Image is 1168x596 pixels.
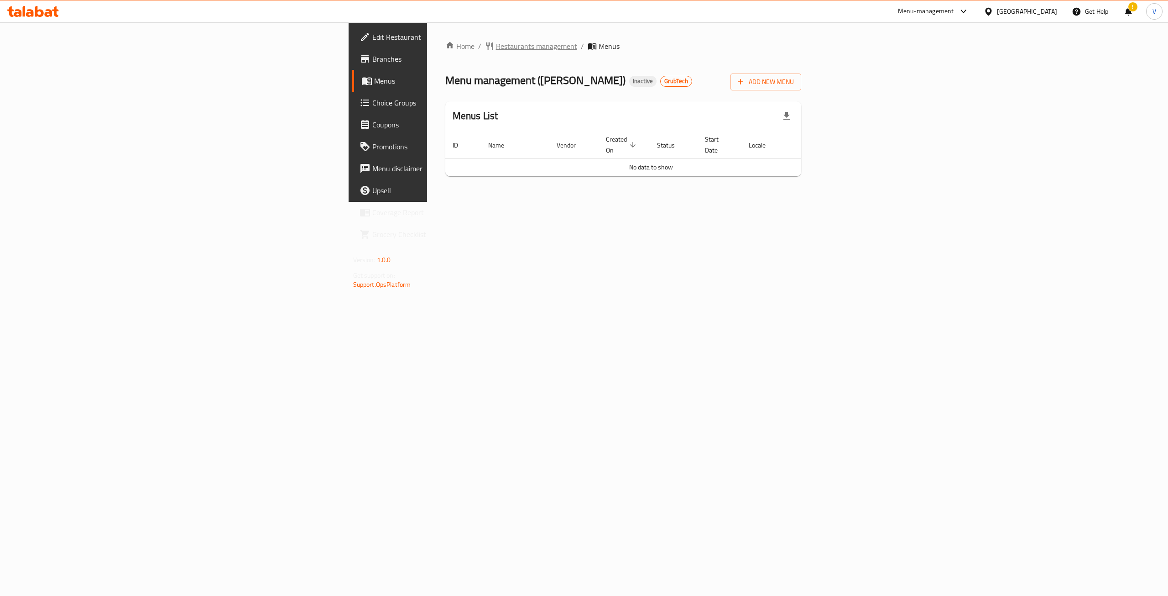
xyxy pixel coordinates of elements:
table: enhanced table [445,131,857,176]
span: V [1152,6,1156,16]
div: Menu-management [898,6,954,17]
span: Created On [606,134,639,156]
li: / [581,41,584,52]
span: Add New Menu [738,76,794,88]
span: Menu disclaimer [372,163,537,174]
span: Locale [749,140,777,151]
a: Choice Groups [352,92,544,114]
span: Menus [599,41,620,52]
span: Upsell [372,185,537,196]
span: Edit Restaurant [372,32,537,42]
a: Menu disclaimer [352,158,544,179]
span: Name [488,140,516,151]
a: Support.OpsPlatform [353,279,411,290]
span: No data to show [629,161,673,173]
div: Export file [776,105,798,127]
span: Version: [353,254,375,266]
span: Start Date [705,134,730,156]
a: Coverage Report [352,201,544,223]
a: Coupons [352,114,544,136]
h2: Menus List [453,109,498,123]
span: Get support on: [353,269,395,281]
a: Grocery Checklist [352,223,544,245]
span: Coupons [372,119,537,130]
th: Actions [788,131,857,159]
span: Promotions [372,141,537,152]
div: [GEOGRAPHIC_DATA] [997,6,1057,16]
span: Coverage Report [372,207,537,218]
span: Menu management ( [PERSON_NAME] ) [445,70,626,90]
span: Choice Groups [372,97,537,108]
span: 1.0.0 [377,254,391,266]
a: Edit Restaurant [352,26,544,48]
span: Status [657,140,687,151]
span: Inactive [629,77,657,85]
a: Upsell [352,179,544,201]
nav: breadcrumb [445,41,802,52]
a: Branches [352,48,544,70]
div: Inactive [629,76,657,87]
span: GrubTech [661,77,692,85]
span: Menus [374,75,537,86]
span: Vendor [557,140,588,151]
span: ID [453,140,470,151]
a: Promotions [352,136,544,158]
span: Branches [372,53,537,64]
span: Grocery Checklist [372,229,537,240]
a: Menus [352,70,544,92]
button: Add New Menu [730,74,801,90]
